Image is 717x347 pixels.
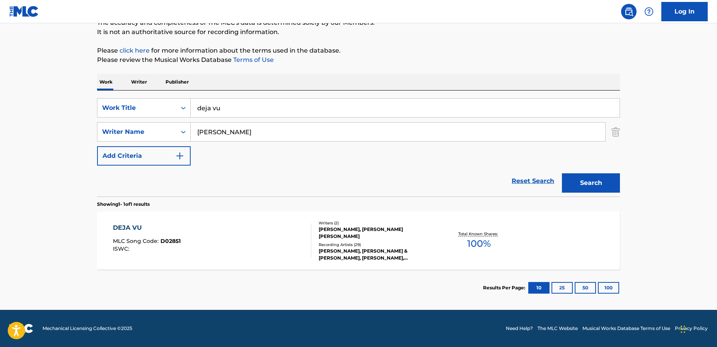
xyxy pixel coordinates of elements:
[9,6,39,17] img: MLC Logo
[678,310,717,347] iframe: Chat Widget
[562,173,620,193] button: Search
[113,238,160,244] span: MLC Song Code :
[97,98,620,197] form: Search Form
[319,242,435,248] div: Recording Artists ( 29 )
[582,325,670,332] a: Musical Works Database Terms of Use
[681,318,685,341] div: Drag
[119,47,150,54] a: click here
[97,212,620,270] a: DEJA VUMLC Song Code:D02851ISWC:Writers (2)[PERSON_NAME], [PERSON_NAME] [PERSON_NAME]Recording Ar...
[97,146,191,166] button: Add Criteria
[129,74,149,90] p: Writer
[102,103,172,113] div: Work Title
[467,237,491,251] span: 100 %
[644,7,654,16] img: help
[506,325,533,332] a: Need Help?
[483,284,527,291] p: Results Per Page:
[641,4,657,19] div: Help
[538,325,578,332] a: The MLC Website
[97,74,115,90] p: Work
[611,122,620,142] img: Delete Criterion
[97,46,620,55] p: Please for more information about the terms used in the database.
[621,4,637,19] a: Public Search
[458,231,500,237] p: Total Known Shares:
[551,282,573,294] button: 25
[319,226,435,240] div: [PERSON_NAME], [PERSON_NAME] [PERSON_NAME]
[232,56,274,63] a: Terms of Use
[598,282,619,294] button: 100
[319,248,435,262] div: [PERSON_NAME], [PERSON_NAME] & [PERSON_NAME], [PERSON_NAME], [PERSON_NAME], [PERSON_NAME]
[624,7,633,16] img: search
[9,324,33,333] img: logo
[175,151,184,161] img: 9d2ae6d4665cec9f34b9.svg
[113,223,181,232] div: DEJA VU
[43,325,132,332] span: Mechanical Licensing Collective © 2025
[508,173,558,190] a: Reset Search
[102,127,172,137] div: Writer Name
[160,238,181,244] span: D02851
[319,220,435,226] div: Writers ( 2 )
[675,325,708,332] a: Privacy Policy
[97,201,150,208] p: Showing 1 - 1 of 1 results
[113,245,131,252] span: ISWC :
[163,74,191,90] p: Publisher
[97,27,620,37] p: It is not an authoritative source for recording information.
[97,55,620,65] p: Please review the Musical Works Database
[575,282,596,294] button: 50
[528,282,550,294] button: 10
[661,2,708,21] a: Log In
